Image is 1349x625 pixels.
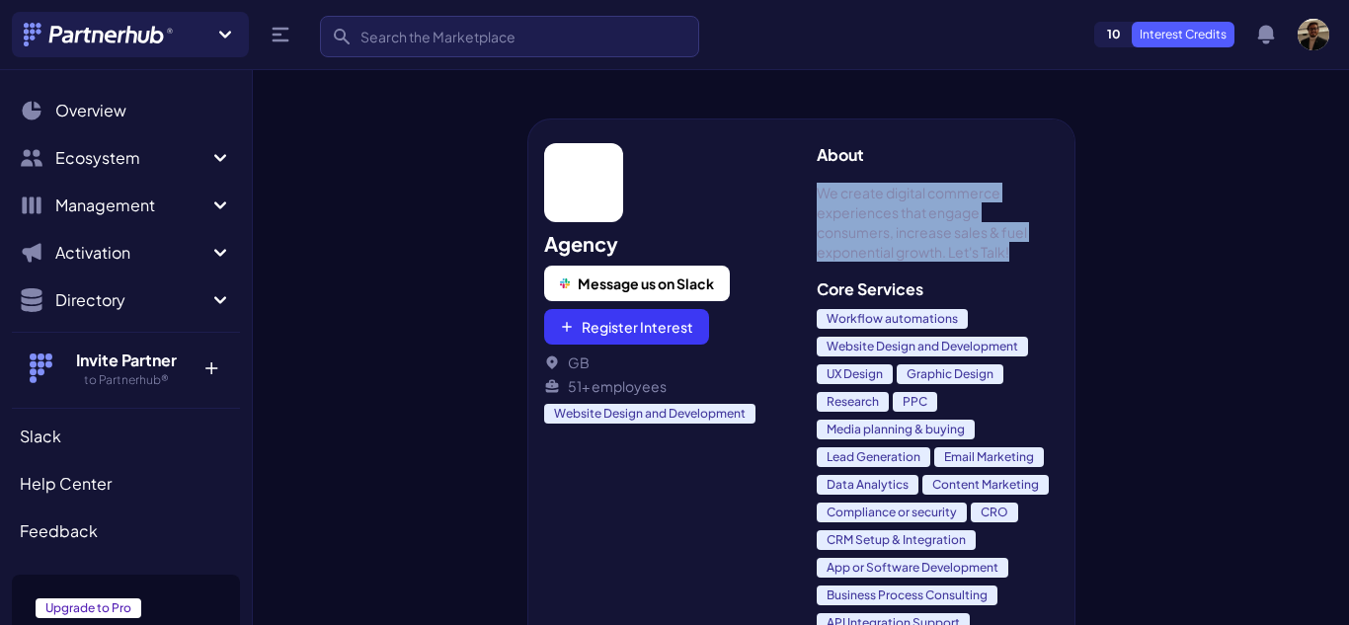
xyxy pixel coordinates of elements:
button: Management [12,186,240,225]
h4: Invite Partner [62,349,190,372]
span: Directory [55,288,208,312]
span: Research [817,392,889,412]
button: Register Interest [544,309,709,345]
span: Feedback [20,519,98,543]
span: Compliance or security [817,503,967,522]
img: Profile Picture [544,143,623,222]
h2: Agency [544,230,786,258]
a: Overview [12,91,240,130]
span: Lead Generation [817,447,930,467]
span: Slack [20,425,61,448]
span: Website Design and Development [817,337,1028,356]
span: Overview [55,99,126,122]
img: user photo [1298,19,1329,50]
input: Search the Marketplace [320,16,699,57]
p: Interest Credits [1132,22,1234,47]
span: Message us on Slack [578,273,714,293]
span: We create digital commerce experiences that engage consumers, increase sales & fuel exponential g... [817,183,1059,262]
img: Partnerhub® Logo [24,23,175,46]
span: Help Center [20,472,112,496]
span: Upgrade to Pro [36,598,141,618]
button: Invite Partner to Partnerhub® + [12,332,240,404]
span: PPC [893,392,937,412]
button: Directory [12,280,240,320]
span: Website Design and Development [544,404,755,424]
a: Feedback [12,511,240,551]
span: Activation [55,241,208,265]
span: 10 [1095,23,1133,46]
h5: to Partnerhub® [62,372,190,388]
span: Media planning & buying [817,420,975,439]
span: CRO [971,503,1018,522]
span: Management [55,194,208,217]
a: 10Interest Credits [1094,22,1234,47]
h3: About [817,143,1059,167]
span: Graphic Design [897,364,1003,384]
li: GB [544,352,786,372]
a: Help Center [12,464,240,504]
a: Slack [12,417,240,456]
button: Message us on Slack [544,266,730,301]
li: 51+ employees [544,376,786,396]
button: Activation [12,233,240,273]
span: Data Analytics [817,475,918,495]
span: Ecosystem [55,146,208,170]
span: App or Software Development [817,558,1008,578]
p: + [190,349,232,380]
span: Workflow automations [817,309,968,329]
span: UX Design [817,364,893,384]
span: CRM Setup & Integration [817,530,976,550]
span: Content Marketing [922,475,1049,495]
button: Ecosystem [12,138,240,178]
span: Business Process Consulting [817,586,997,605]
h3: Core Services [817,277,1059,301]
span: Email Marketing [934,447,1044,467]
